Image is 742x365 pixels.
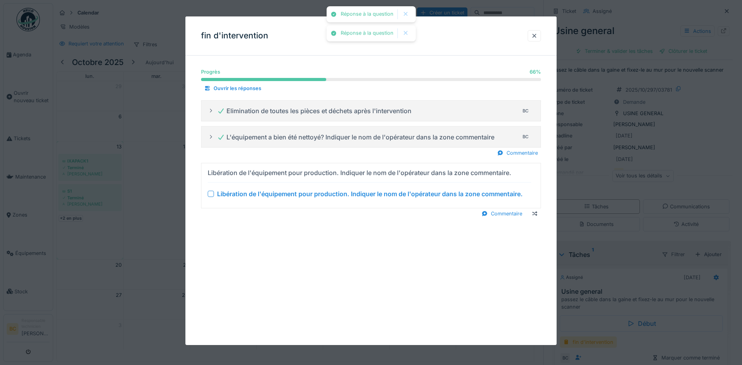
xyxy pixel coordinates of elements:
[205,130,537,144] summary: L'équipement a bien été nettoyé? Indiquer le nom de l'opérateur dans la zone commentaireBC
[217,106,411,116] div: Elimination de toutes les pièces et déchets après l'intervention
[201,31,268,41] h3: fin d'intervention
[341,30,393,37] div: Réponse à la question
[205,104,537,118] summary: Elimination de toutes les pièces et déchets après l'interventionBC
[520,132,531,143] div: BC
[201,78,541,81] progress: 66 %
[217,132,494,142] div: L'équipement a bien été nettoyé? Indiquer le nom de l'opérateur dans la zone commentaire
[341,11,393,18] div: Réponse à la question
[478,208,525,219] div: Commentaire
[201,83,264,94] div: Ouvrir les réponses
[205,166,537,205] summary: Libération de l'équipement pour production. Indiquer le nom de l'opérateur dans la zone commentai...
[217,189,523,199] div: Libération de l'équipement pour production. Indiquer le nom de l'opérateur dans la zone commentaire.
[208,168,511,177] div: Libération de l'équipement pour production. Indiquer le nom de l'opérateur dans la zone commentaire.
[201,68,220,76] div: Progrès
[530,68,541,76] div: 66 %
[520,105,531,116] div: BC
[494,148,541,158] div: Commentaire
